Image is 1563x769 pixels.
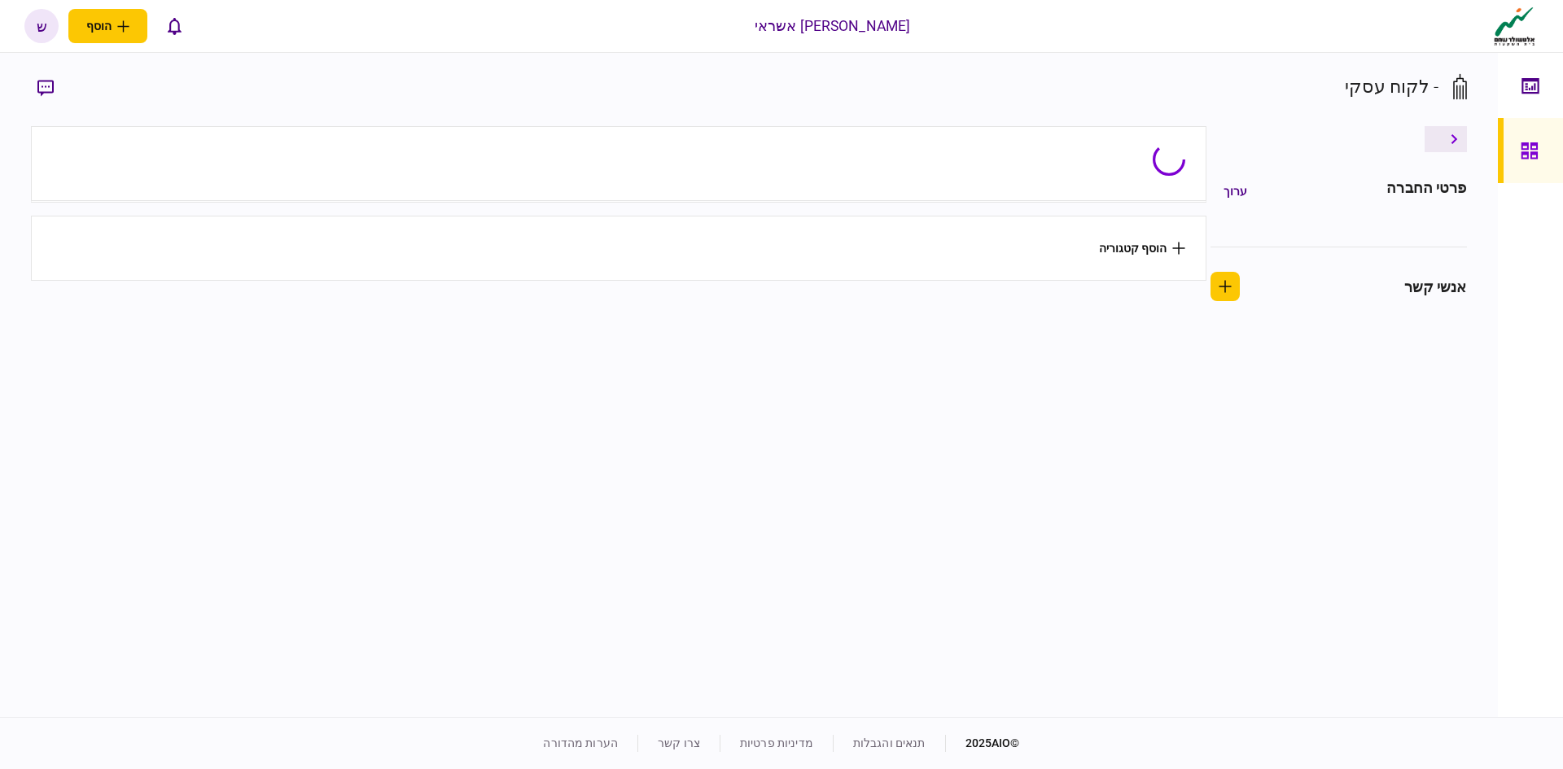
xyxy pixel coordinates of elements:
button: פתח תפריט להוספת לקוח [68,9,147,43]
div: פרטי החברה [1386,177,1466,206]
a: צרו קשר [658,736,700,749]
button: פתח רשימת התראות [157,9,191,43]
button: ערוך [1211,177,1260,206]
div: [PERSON_NAME] אשראי [755,15,911,37]
a: הערות מהדורה [543,736,618,749]
div: © 2025 AIO [945,735,1020,752]
div: - לקוח עסקי [1345,73,1438,100]
button: ש [24,9,59,43]
img: client company logo [1491,6,1539,46]
div: אנשי קשר [1404,276,1467,298]
button: הוסף קטגוריה [1099,242,1185,255]
a: מדיניות פרטיות [740,736,813,749]
a: תנאים והגבלות [853,736,926,749]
